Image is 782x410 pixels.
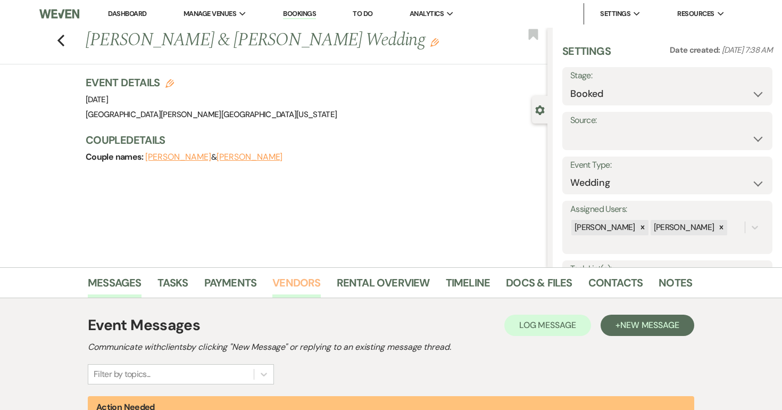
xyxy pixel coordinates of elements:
[283,9,316,19] a: Bookings
[204,274,257,298] a: Payments
[600,9,630,19] span: Settings
[519,319,576,331] span: Log Message
[88,274,142,298] a: Messages
[88,314,200,337] h1: Event Messages
[86,75,337,90] h3: Event Details
[722,45,772,55] span: [DATE] 7:38 AM
[39,3,79,25] img: Weven Logo
[353,9,372,18] a: To Do
[430,37,439,47] button: Edit
[145,152,282,162] span: &
[504,315,591,336] button: Log Message
[562,44,611,67] h3: Settings
[217,153,282,161] button: [PERSON_NAME]
[601,315,694,336] button: +New Message
[86,28,451,53] h1: [PERSON_NAME] & [PERSON_NAME] Wedding
[86,151,145,162] span: Couple names:
[571,220,637,235] div: [PERSON_NAME]
[570,158,764,173] label: Event Type:
[651,220,716,235] div: [PERSON_NAME]
[184,9,236,19] span: Manage Venues
[570,261,764,277] label: Task List(s):
[570,202,764,217] label: Assigned Users:
[506,274,572,298] a: Docs & Files
[570,68,764,84] label: Stage:
[446,274,490,298] a: Timeline
[570,113,764,128] label: Source:
[670,45,722,55] span: Date created:
[659,274,692,298] a: Notes
[588,274,643,298] a: Contacts
[86,94,108,105] span: [DATE]
[108,9,146,18] a: Dashboard
[86,133,537,147] h3: Couple Details
[145,153,211,161] button: [PERSON_NAME]
[94,368,151,381] div: Filter by topics...
[410,9,444,19] span: Analytics
[272,274,320,298] a: Vendors
[86,109,337,120] span: [GEOGRAPHIC_DATA][PERSON_NAME][GEOGRAPHIC_DATA][US_STATE]
[337,274,430,298] a: Rental Overview
[620,319,679,331] span: New Message
[677,9,714,19] span: Resources
[88,341,694,354] h2: Communicate with clients by clicking "New Message" or replying to an existing message thread.
[535,104,545,114] button: Close lead details
[157,274,188,298] a: Tasks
